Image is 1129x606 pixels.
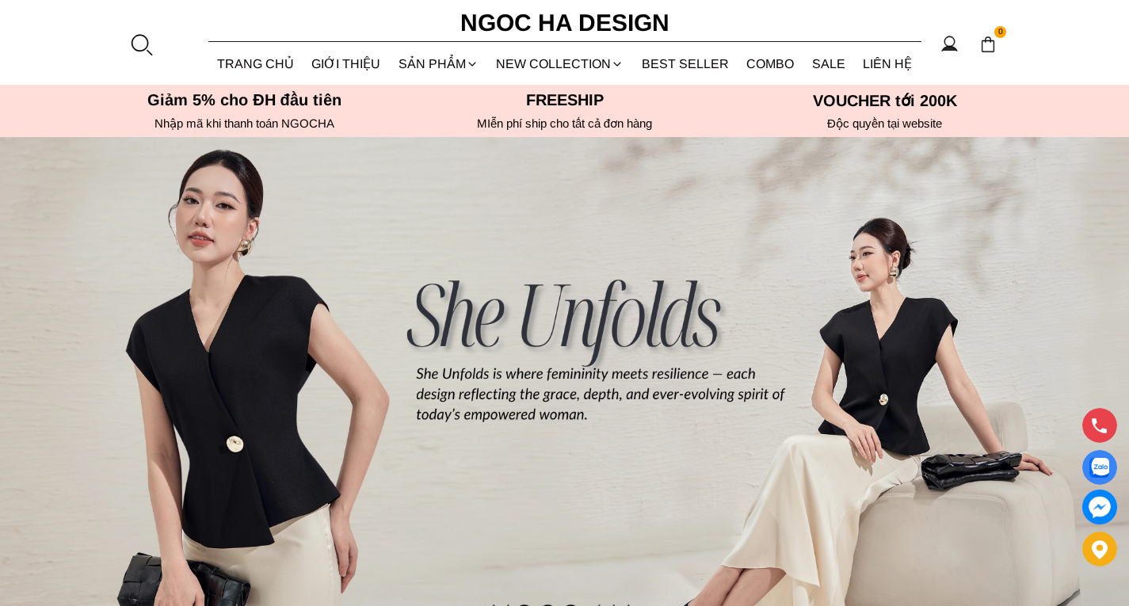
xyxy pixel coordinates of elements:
h5: VOUCHER tới 200K [730,91,1040,110]
font: Nhập mã khi thanh toán NGOCHA [154,116,334,130]
font: Freeship [526,91,604,109]
a: messenger [1082,490,1117,524]
a: BEST SELLER [633,43,738,85]
span: 0 [994,26,1007,39]
h6: Độc quyền tại website [730,116,1040,131]
a: TRANG CHỦ [208,43,303,85]
div: SẢN PHẨM [390,43,488,85]
img: Display image [1089,458,1109,478]
a: Combo [738,43,803,85]
a: NEW COLLECTION [487,43,633,85]
a: Ngoc Ha Design [446,4,684,42]
a: SALE [803,43,855,85]
font: Giảm 5% cho ĐH đầu tiên [147,91,341,109]
a: LIÊN HỆ [854,43,921,85]
h6: MIễn phí ship cho tất cả đơn hàng [410,116,720,131]
a: Display image [1082,450,1117,485]
a: GIỚI THIỆU [303,43,390,85]
img: img-CART-ICON-ksit0nf1 [979,36,997,53]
